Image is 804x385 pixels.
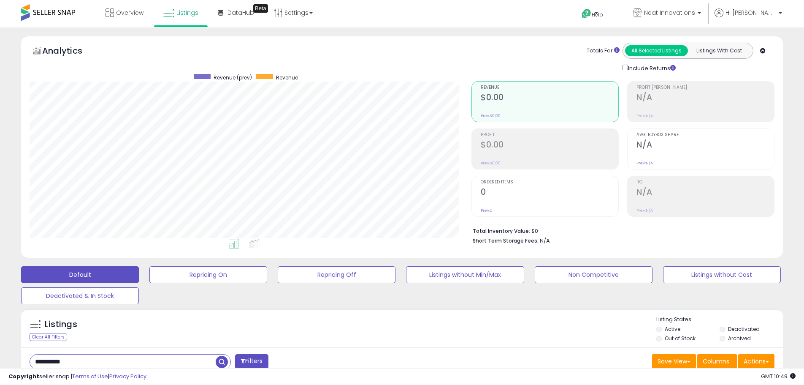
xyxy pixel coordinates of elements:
[481,140,618,151] h2: $0.00
[42,45,99,59] h5: Analytics
[761,372,796,380] span: 2025-09-8 10:49 GMT
[636,133,774,137] span: Avg. Buybox Share
[636,113,653,118] small: Prev: N/A
[235,354,268,369] button: Filters
[116,8,143,17] span: Overview
[481,180,618,185] span: Ordered Items
[703,357,729,366] span: Columns
[592,11,603,18] span: Help
[8,373,146,381] div: seller snap | |
[636,140,774,151] h2: N/A
[21,266,139,283] button: Default
[176,8,198,17] span: Listings
[30,333,67,341] div: Clear All Filters
[644,8,695,17] span: Neat Innovations
[636,180,774,185] span: ROI
[728,325,760,333] label: Deactivated
[278,266,395,283] button: Repricing Off
[665,335,696,342] label: Out of Stock
[663,266,781,283] button: Listings without Cost
[738,354,774,369] button: Actions
[535,266,652,283] button: Non Competitive
[276,74,298,81] span: Revenue
[625,45,688,56] button: All Selected Listings
[72,372,108,380] a: Terms of Use
[581,8,592,19] i: Get Help
[481,161,501,166] small: Prev: $0.00
[473,227,530,235] b: Total Inventory Value:
[616,63,686,73] div: Include Returns
[109,372,146,380] a: Privacy Policy
[473,237,539,244] b: Short Term Storage Fees:
[227,8,254,17] span: DataHub
[481,113,501,118] small: Prev: $0.00
[481,93,618,104] h2: $0.00
[481,208,493,213] small: Prev: 0
[214,74,252,81] span: Revenue (prev)
[656,316,783,324] p: Listing States:
[652,354,696,369] button: Save View
[636,187,774,199] h2: N/A
[540,237,550,245] span: N/A
[636,85,774,90] span: Profit [PERSON_NAME]
[406,266,524,283] button: Listings without Min/Max
[21,287,139,304] button: Deactivated & In Stock
[636,161,653,166] small: Prev: N/A
[575,2,620,27] a: Help
[481,187,618,199] h2: 0
[45,319,77,330] h5: Listings
[725,8,776,17] span: Hi [PERSON_NAME]
[8,372,39,380] strong: Copyright
[688,45,750,56] button: Listings With Cost
[636,208,653,213] small: Prev: N/A
[665,325,680,333] label: Active
[149,266,267,283] button: Repricing On
[481,85,618,90] span: Revenue
[697,354,737,369] button: Columns
[728,335,751,342] label: Archived
[473,225,768,235] li: $0
[636,93,774,104] h2: N/A
[481,133,618,137] span: Profit
[253,4,268,13] div: Tooltip anchor
[587,47,620,55] div: Totals For
[715,8,782,27] a: Hi [PERSON_NAME]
